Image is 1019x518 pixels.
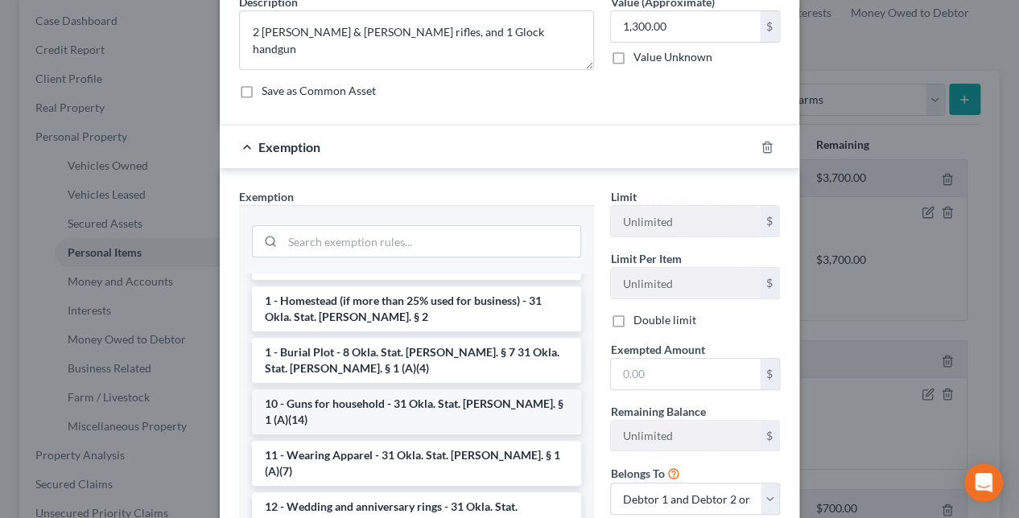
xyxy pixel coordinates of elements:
label: Double limit [633,312,695,328]
li: 11 - Wearing Apparel - 31 Okla. Stat. [PERSON_NAME]. § 1 (A)(7) [252,441,581,486]
input: 0.00 [611,11,760,42]
li: 10 - Guns for household - 31 Okla. Stat. [PERSON_NAME]. § 1 (A)(14) [252,389,581,434]
div: $ [760,206,779,236]
span: Exemption [239,190,294,203]
label: Value Unknown [633,49,712,65]
input: 0.00 [611,359,760,389]
span: Belongs To [610,467,664,480]
li: 1 - Homestead (if more than 25% used for business) - 31 Okla. Stat. [PERSON_NAME]. § 2 [252,286,581,331]
div: $ [760,421,779,451]
span: Exempted Amount [610,343,704,356]
label: Save as Common Asset [262,83,376,99]
div: $ [760,11,779,42]
div: $ [760,268,779,298]
div: $ [760,359,779,389]
span: Limit [610,190,636,203]
div: Open Intercom Messenger [964,463,1003,502]
input: Search exemption rules... [283,226,580,257]
span: Exemption [258,139,320,154]
li: 1 - Burial Plot - 8 Okla. Stat. [PERSON_NAME]. § 7 31 Okla. Stat. [PERSON_NAME]. § 1 (A)(4) [252,338,581,383]
input: -- [611,421,760,451]
label: Remaining Balance [610,403,705,420]
label: Limit Per Item [610,250,681,267]
input: -- [611,206,760,236]
input: -- [611,268,760,298]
